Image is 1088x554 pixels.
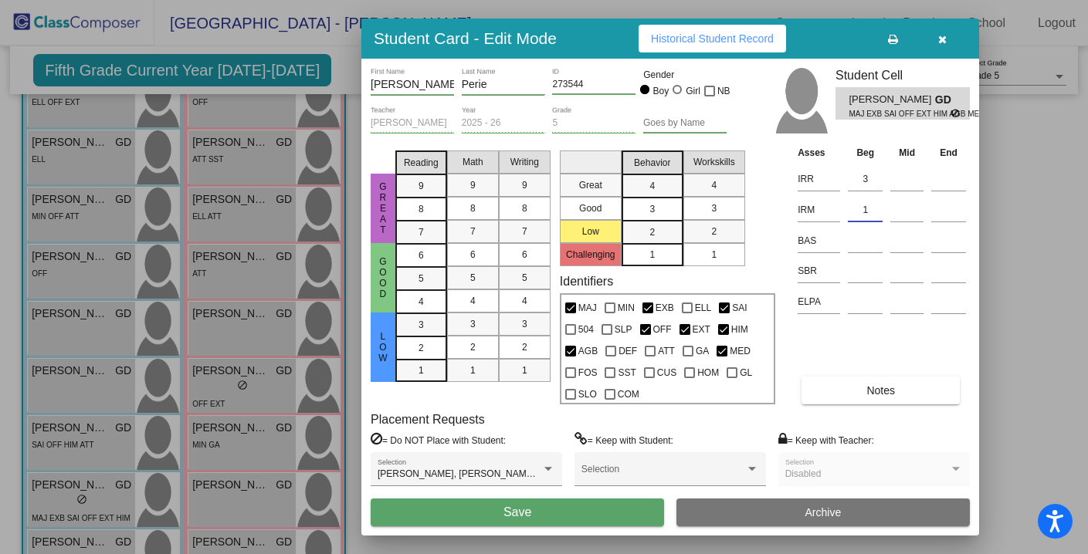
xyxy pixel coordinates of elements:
th: Beg [844,144,886,161]
span: 8 [419,202,424,216]
span: Great [376,181,390,235]
input: assessment [798,290,840,313]
span: [PERSON_NAME] [849,92,934,108]
label: Placement Requests [371,412,485,427]
input: assessment [798,229,840,252]
label: = Keep with Teacher: [778,432,874,448]
button: Archive [676,498,970,526]
span: AGB [578,342,598,360]
th: Mid [886,144,927,161]
span: 6 [419,248,424,262]
span: 4 [522,294,527,308]
span: 1 [522,363,527,377]
span: 2 [522,340,527,354]
span: 3 [470,317,476,331]
span: 3 [711,201,717,215]
span: 7 [522,225,527,238]
span: ATT [658,342,675,360]
div: Girl [685,84,700,98]
span: MAJ EXB SAI OFF EXT HIM AGB MED [849,108,951,120]
span: SLO [578,385,597,404]
span: GL [740,363,752,382]
span: 2 [711,225,717,238]
span: Archive [805,506,842,519]
span: MIN [618,299,635,317]
span: COM [618,385,639,404]
span: Save [503,505,531,519]
span: GD [935,92,957,108]
button: Notes [802,377,960,404]
th: Asses [794,144,844,161]
span: Low [376,331,390,363]
button: Save [371,498,664,526]
span: 3 [522,317,527,331]
span: 4 [711,178,717,192]
input: grade [552,118,636,129]
span: 7 [419,225,424,239]
span: 2 [419,341,424,355]
span: 5 [419,272,424,285]
span: HOM [697,363,719,382]
span: 7 [470,225,476,238]
input: assessment [798,259,840,282]
div: Boy [652,84,669,98]
input: Enter ID [552,79,636,90]
span: OFF [653,320,672,339]
span: 1 [470,363,476,377]
span: HIM [731,320,748,339]
span: Workskills [693,155,735,169]
span: Disabled [785,468,822,479]
span: MAJ [578,299,597,317]
span: 8 [470,201,476,215]
span: 3 [649,202,655,216]
span: 3 [419,318,424,332]
span: 1 [711,248,717,262]
span: 9 [522,178,527,192]
span: CUS [657,363,676,382]
h3: Student Card - Edit Mode [374,29,557,48]
span: 2 [649,225,655,239]
span: ELL [695,299,711,317]
span: 4 [419,295,424,309]
span: 9 [470,178,476,192]
span: 9 [419,179,424,193]
h3: Student Cell [835,68,970,83]
span: Behavior [634,156,670,170]
span: Reading [404,156,439,170]
input: teacher [371,118,454,129]
input: assessment [798,167,840,191]
label: Identifiers [560,274,613,289]
input: assessment [798,198,840,221]
mat-label: Gender [643,68,727,82]
span: DEF [619,342,637,360]
th: End [927,144,970,161]
span: SST [618,363,636,382]
span: MED [730,342,751,360]
label: = Keep with Student: [575,432,673,448]
span: EXT [693,320,710,339]
span: 1 [649,248,655,262]
span: 5 [522,271,527,285]
input: goes by name [643,118,727,129]
span: Notes [866,384,895,397]
span: SAI [732,299,747,317]
span: 504 [578,320,594,339]
span: 2 [470,340,476,354]
span: 1 [419,363,424,377]
span: Math [463,155,483,169]
span: 4 [649,179,655,193]
button: Historical Student Record [639,25,786,52]
span: Writing [510,155,539,169]
span: NB [717,82,730,100]
span: 4 [470,294,476,308]
span: 6 [470,248,476,262]
span: [PERSON_NAME], [PERSON_NAME], [PERSON_NAME], [PERSON_NAME] [378,468,698,479]
span: EXB [656,299,674,317]
span: 6 [522,248,527,262]
span: 8 [522,201,527,215]
span: 5 [470,271,476,285]
span: Historical Student Record [651,32,774,45]
span: SLP [615,320,632,339]
label: = Do NOT Place with Student: [371,432,506,448]
span: FOS [578,363,598,382]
